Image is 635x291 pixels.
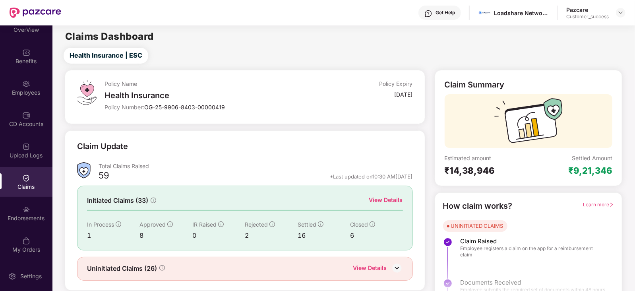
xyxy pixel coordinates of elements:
[8,272,16,280] img: svg+xml;base64,PHN2ZyBpZD0iU2V0dGluZy0yMHgyMCIgeG1sbnM9Imh0dHA6Ly93d3cudzMub3JnLzIwMDAvc3ZnIiB3aW...
[105,91,310,100] div: Health Insurance
[572,154,612,162] div: Settled Amount
[70,50,142,60] span: Health Insurance | ESC
[139,231,192,241] div: 8
[298,221,316,228] span: Settled
[22,48,30,56] img: svg+xml;base64,PHN2ZyBpZD0iQmVuZWZpdHMiIHhtbG5zPSJodHRwOi8vd3d3LnczLm9yZy8yMDAwL3N2ZyIgd2lkdGg9Ij...
[353,264,387,274] div: View Details
[350,231,403,241] div: 6
[391,262,403,274] img: DownIcon
[436,10,455,16] div: Get Help
[379,80,413,87] div: Policy Expiry
[583,202,614,208] span: Learn more
[370,221,375,227] span: info-circle
[116,221,121,227] span: info-circle
[443,200,513,212] div: How claim works?
[105,80,310,87] div: Policy Name
[144,104,225,111] span: OG-25-9906-8403-00000419
[566,6,609,14] div: Pazcare
[445,154,529,162] div: Estimated amount
[618,10,624,16] img: svg+xml;base64,PHN2ZyBpZD0iRHJvcGRvd24tMzJ4MzIiIHhtbG5zPSJodHRwOi8vd3d3LnczLm9yZy8yMDAwL3N2ZyIgd2...
[298,231,350,241] div: 16
[445,165,529,176] div: ₹14,38,946
[451,222,503,230] div: UNINITIATED CLAIMS
[494,98,563,148] img: svg+xml;base64,PHN2ZyB3aWR0aD0iMTcyIiBoZWlnaHQ9IjExMyIgdmlld0JveD0iMCAwIDE3MiAxMTMiIGZpbGw9Im5vbm...
[22,143,30,151] img: svg+xml;base64,PHN2ZyBpZD0iVXBsb2FkX0xvZ3MiIGRhdGEtbmFtZT0iVXBsb2FkIExvZ3MiIHhtbG5zPSJodHRwOi8vd3...
[479,7,490,19] img: 1629197545249.jpeg
[494,9,550,17] div: Loadshare Networks Pvt Ltd
[77,80,97,105] img: svg+xml;base64,PHN2ZyB4bWxucz0iaHR0cDovL3d3dy53My5vcmcvMjAwMC9zdmciIHdpZHRoPSI0OS4zMiIgaGVpZ2h0PS...
[192,231,245,241] div: 0
[369,196,403,204] div: View Details
[99,170,109,183] div: 59
[87,221,114,228] span: In Process
[77,140,128,153] div: Claim Update
[443,237,453,247] img: svg+xml;base64,PHN2ZyBpZD0iU3RlcC1Eb25lLTMyeDMyIiB4bWxucz0iaHR0cDovL3d3dy53My5vcmcvMjAwMC9zdmciIH...
[424,10,432,17] img: svg+xml;base64,PHN2ZyBpZD0iSGVscC0zMngzMiIgeG1sbnM9Imh0dHA6Ly93d3cudzMub3JnLzIwMDAvc3ZnIiB3aWR0aD...
[22,174,30,182] img: svg+xml;base64,PHN2ZyBpZD0iQ2xhaW0iIHhtbG5zPSJodHRwOi8vd3d3LnczLm9yZy8yMDAwL3N2ZyIgd2lkdGg9IjIwIi...
[395,91,413,98] div: [DATE]
[159,265,165,271] span: info-circle
[65,32,154,41] h2: Claims Dashboard
[350,221,368,228] span: Closed
[87,264,157,274] span: Uninitiated Claims (26)
[87,231,139,241] div: 1
[245,221,268,228] span: Rejected
[139,221,166,228] span: Approved
[22,206,30,213] img: svg+xml;base64,PHN2ZyBpZD0iRW5kb3JzZW1lbnRzIiB4bWxucz0iaHR0cDovL3d3dy53My5vcmcvMjAwMC9zdmciIHdpZH...
[64,48,148,64] button: Health Insurance | ESC
[609,202,614,207] span: right
[445,80,505,89] div: Claim Summary
[10,8,61,18] img: New Pazcare Logo
[269,221,275,227] span: info-circle
[22,111,30,119] img: svg+xml;base64,PHN2ZyBpZD0iQ0RfQWNjb3VudHMiIGRhdGEtbmFtZT0iQ0QgQWNjb3VudHMiIHhtbG5zPSJodHRwOi8vd3...
[22,237,30,245] img: svg+xml;base64,PHN2ZyBpZD0iTXlfT3JkZXJzIiBkYXRhLW5hbWU9Ik15IE9yZGVycyIgeG1sbnM9Imh0dHA6Ly93d3cudz...
[568,165,612,176] div: ₹9,21,346
[566,14,609,20] div: Customer_success
[87,196,148,206] span: Initiated Claims (33)
[461,237,606,245] span: Claim Raised
[330,173,413,180] div: *Last updated on 10:30 AM[DATE]
[99,162,413,170] div: Total Claims Raised
[318,221,323,227] span: info-circle
[105,103,310,111] div: Policy Number:
[218,221,224,227] span: info-circle
[22,80,30,88] img: svg+xml;base64,PHN2ZyBpZD0iRW1wbG95ZWVzIiB4bWxucz0iaHR0cDovL3d3dy53My5vcmcvMjAwMC9zdmciIHdpZHRoPS...
[167,221,173,227] span: info-circle
[151,198,156,203] span: info-circle
[192,221,217,228] span: IR Raised
[77,162,91,178] img: ClaimsSummaryIcon
[245,231,297,241] div: 2
[461,245,606,258] span: Employee registers a claim on the app for a reimbursement claim
[18,272,44,280] div: Settings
